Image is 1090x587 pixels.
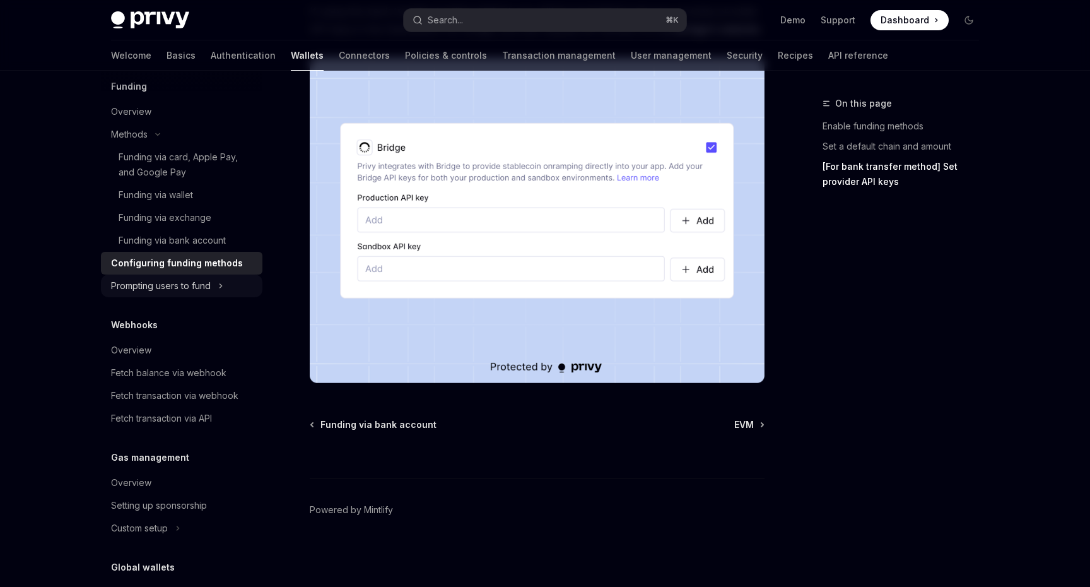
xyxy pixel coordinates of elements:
a: Overview [101,100,262,123]
span: Dashboard [881,14,929,27]
h5: Webhooks [111,317,158,333]
a: Connectors [339,40,390,71]
h5: Global wallets [111,560,175,575]
a: Authentication [211,40,276,71]
div: Overview [111,475,151,490]
a: Funding via bank account [311,418,437,431]
a: Funding via card, Apple Pay, and Google Pay [101,146,262,184]
div: Search... [428,13,463,28]
a: Fetch balance via webhook [101,362,262,384]
a: Setting up sponsorship [101,494,262,517]
div: Funding via wallet [119,187,193,203]
a: Funding via exchange [101,206,262,229]
a: Overview [101,339,262,362]
a: Wallets [291,40,324,71]
div: Fetch transaction via API [111,411,212,426]
a: API reference [828,40,888,71]
a: Funding via wallet [101,184,262,206]
div: Fetch transaction via webhook [111,388,238,403]
a: Funding via bank account [101,229,262,252]
div: Overview [111,343,151,358]
button: Toggle dark mode [959,10,979,30]
a: Fetch transaction via webhook [101,384,262,407]
button: Toggle Prompting users to fund section [101,275,262,297]
div: Custom setup [111,521,168,536]
a: User management [631,40,712,71]
button: Toggle Methods section [101,123,262,146]
a: EVM [734,418,763,431]
div: Overview [111,104,151,119]
span: On this page [835,96,892,111]
div: Fetch balance via webhook [111,365,226,381]
img: Bridge keys PNG [310,58,765,383]
button: Toggle Custom setup section [101,517,262,540]
div: Methods [111,127,148,142]
div: Funding via card, Apple Pay, and Google Pay [119,150,255,180]
a: Powered by Mintlify [310,504,393,516]
a: Dashboard [870,10,949,30]
h5: Gas management [111,450,189,465]
a: [For bank transfer method] Set provider API keys [823,157,989,192]
a: Enable funding methods [823,116,989,136]
a: Basics [167,40,196,71]
div: Funding via bank account [119,233,226,248]
a: Configuring funding methods [101,252,262,275]
a: Fetch transaction via API [101,407,262,430]
div: Setting up sponsorship [111,498,207,513]
a: Recipes [778,40,813,71]
div: Configuring funding methods [111,256,243,271]
span: EVM [734,418,754,431]
a: Overview [101,471,262,494]
img: dark logo [111,11,189,29]
a: Policies & controls [405,40,487,71]
div: Funding via exchange [119,210,211,225]
a: Set a default chain and amount [823,136,989,157]
a: Transaction management [502,40,616,71]
div: Prompting users to fund [111,278,211,293]
span: ⌘ K [665,15,679,25]
a: Security [727,40,763,71]
a: Demo [780,14,806,27]
a: Welcome [111,40,151,71]
button: Open search [404,9,686,32]
a: Support [821,14,855,27]
span: Funding via bank account [320,418,437,431]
